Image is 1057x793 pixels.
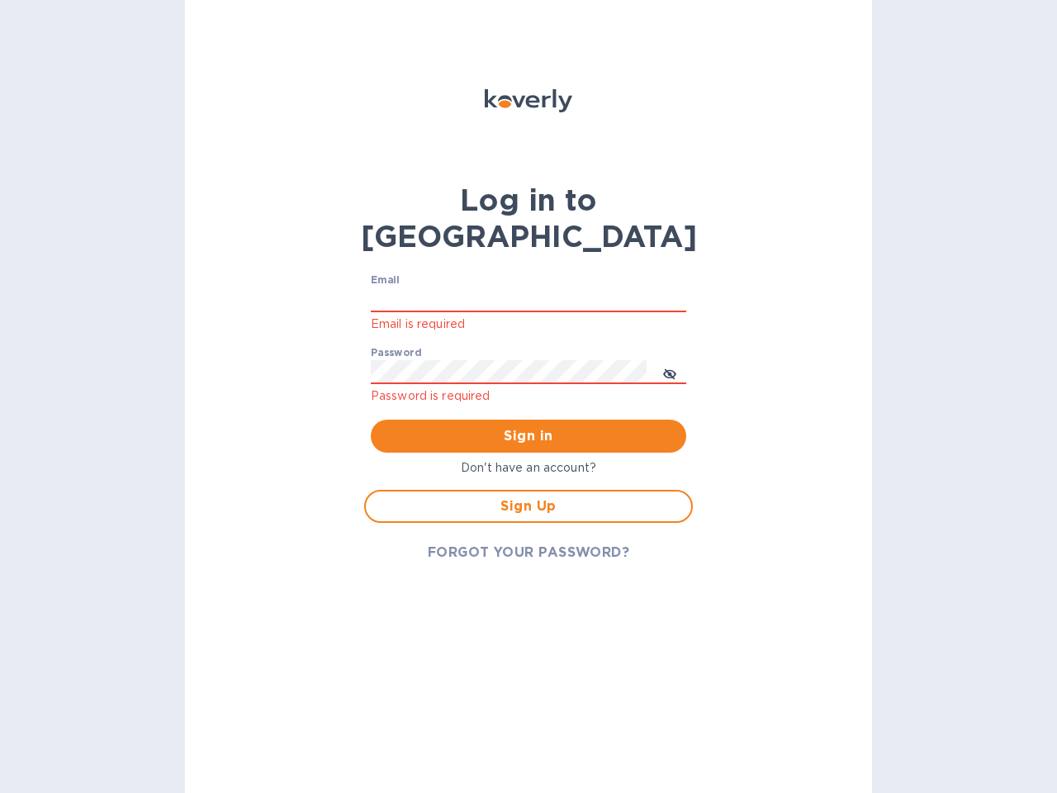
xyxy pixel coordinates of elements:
span: FORGOT YOUR PASSWORD? [428,543,630,563]
p: Password is required [371,387,686,406]
img: Koverly [485,89,572,112]
button: FORGOT YOUR PASSWORD? [415,536,643,569]
button: Sign in [371,420,686,453]
label: Password [371,348,421,358]
span: Sign in [384,426,673,446]
button: toggle password visibility [653,356,686,389]
p: Don't have an account? [364,459,693,477]
p: Email is required [371,315,686,334]
b: Log in to [GEOGRAPHIC_DATA] [361,182,697,254]
label: Email [371,276,400,286]
span: Sign Up [379,496,678,516]
button: Sign Up [364,490,693,523]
